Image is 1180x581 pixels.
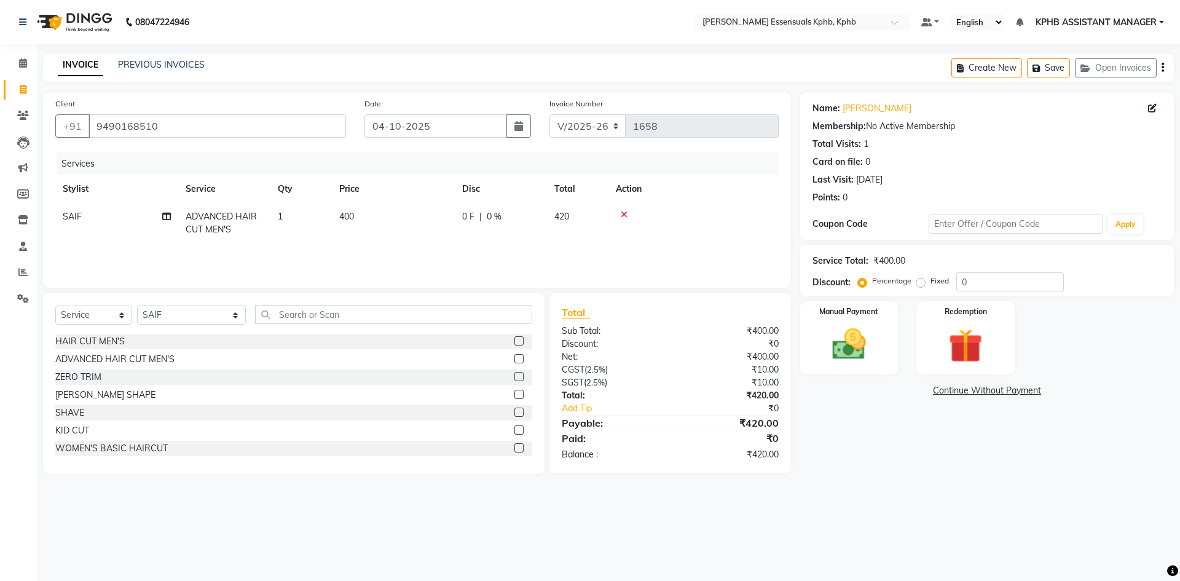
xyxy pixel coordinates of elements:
[554,211,569,222] span: 420
[55,98,75,109] label: Client
[364,98,381,109] label: Date
[670,338,787,350] div: ₹0
[462,210,474,223] span: 0 F
[553,363,670,376] div: ( )
[843,102,911,115] a: [PERSON_NAME]
[670,416,787,430] div: ₹420.00
[1075,58,1157,77] button: Open Invoices
[690,402,787,415] div: ₹0
[843,191,848,204] div: 0
[118,59,205,70] a: PREVIOUS INVOICES
[178,175,270,203] th: Service
[872,275,911,287] label: Percentage
[553,325,670,338] div: Sub Total:
[55,406,84,419] div: SHAVE
[803,384,1171,397] a: Continue Without Payment
[553,389,670,402] div: Total:
[856,173,883,186] div: [DATE]
[812,120,1162,133] div: No Active Membership
[812,102,840,115] div: Name:
[55,353,175,366] div: ADVANCED HAIR CUT MEN'S
[670,376,787,389] div: ₹10.00
[863,138,868,151] div: 1
[670,389,787,402] div: ₹420.00
[63,211,82,222] span: SAIF
[929,215,1103,234] input: Enter Offer / Coupon Code
[938,325,993,367] img: _gift.svg
[57,152,788,175] div: Services
[553,416,670,430] div: Payable:
[670,350,787,363] div: ₹400.00
[55,175,178,203] th: Stylist
[670,325,787,338] div: ₹400.00
[819,306,878,317] label: Manual Payment
[55,424,89,437] div: KID CUT
[487,210,502,223] span: 0 %
[608,175,779,203] th: Action
[812,173,854,186] div: Last Visit:
[1027,58,1070,77] button: Save
[562,306,590,319] span: Total
[135,5,189,39] b: 08047224946
[1108,215,1143,234] button: Apply
[553,350,670,363] div: Net:
[88,114,346,138] input: Search by Name/Mobile/Email/Code
[553,431,670,446] div: Paid:
[455,175,547,203] th: Disc
[55,442,168,455] div: WOMEN'S BASIC HAIRCUT
[186,211,257,235] span: ADVANCED HAIR CUT MEN'S
[55,114,90,138] button: +91
[587,365,605,374] span: 2.5%
[553,338,670,350] div: Discount:
[812,120,866,133] div: Membership:
[31,5,116,39] img: logo
[865,156,870,168] div: 0
[812,218,929,231] div: Coupon Code
[553,448,670,461] div: Balance :
[55,389,155,401] div: [PERSON_NAME] SHAPE
[562,377,584,388] span: SGST
[812,276,851,289] div: Discount:
[55,335,125,348] div: HAIR CUT MEN'S
[553,402,690,415] a: Add Tip
[670,431,787,446] div: ₹0
[822,325,877,364] img: _cash.svg
[479,210,482,223] span: |
[270,175,332,203] th: Qty
[670,363,787,376] div: ₹10.00
[562,364,584,375] span: CGST
[945,306,987,317] label: Redemption
[547,175,608,203] th: Total
[549,98,603,109] label: Invoice Number
[55,371,101,384] div: ZERO TRIM
[553,376,670,389] div: ( )
[339,211,354,222] span: 400
[332,175,455,203] th: Price
[1036,16,1157,29] span: KPHB ASSISTANT MANAGER
[873,255,905,267] div: ₹400.00
[812,156,863,168] div: Card on file:
[951,58,1022,77] button: Create New
[812,191,840,204] div: Points:
[812,255,868,267] div: Service Total:
[670,448,787,461] div: ₹420.00
[930,275,949,287] label: Fixed
[58,54,103,76] a: INVOICE
[255,305,532,324] input: Search or Scan
[586,377,605,387] span: 2.5%
[812,138,861,151] div: Total Visits:
[278,211,283,222] span: 1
